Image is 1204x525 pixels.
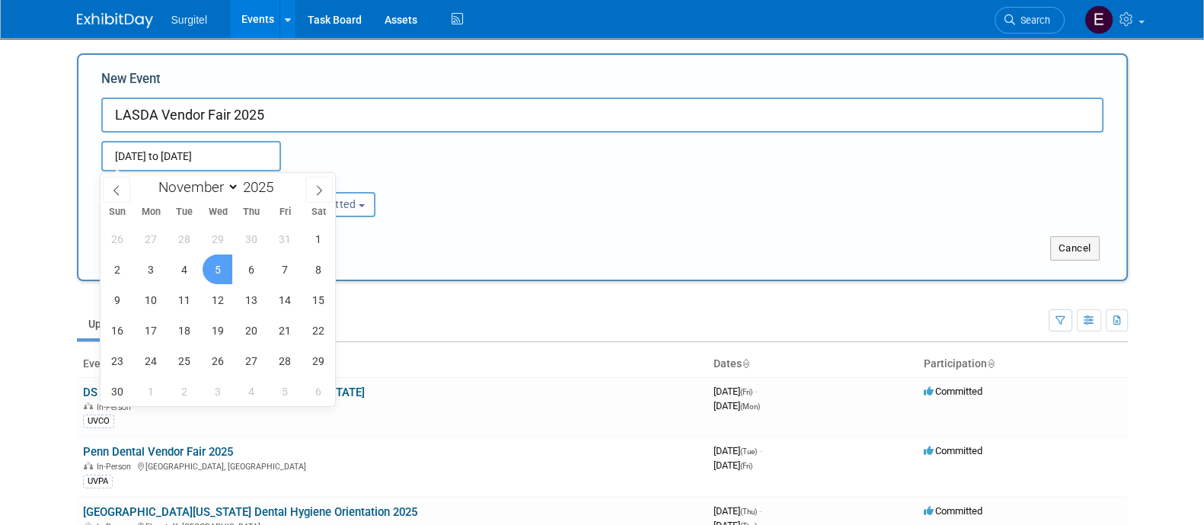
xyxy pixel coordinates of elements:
span: November 12, 2025 [203,285,232,315]
span: November 8, 2025 [303,254,333,284]
span: November 13, 2025 [236,285,266,315]
span: December 5, 2025 [270,376,299,406]
span: - [759,505,762,517]
span: In-Person [97,402,136,412]
span: November 29, 2025 [303,346,333,376]
span: November 1, 2025 [303,224,333,254]
span: October 29, 2025 [203,224,232,254]
span: [DATE] [714,400,760,411]
span: November 25, 2025 [170,346,200,376]
span: (Mon) [740,402,760,411]
span: October 27, 2025 [136,224,166,254]
span: Tue [168,207,201,217]
input: Name of Trade Show / Conference [101,98,1103,133]
div: Attendance / Format: [101,171,249,191]
span: November 30, 2025 [103,376,133,406]
span: Surgitel [171,14,207,26]
a: Penn Dental Vendor Fair 2025 [83,445,233,459]
span: Mon [134,207,168,217]
label: New Event [101,70,161,94]
span: November 11, 2025 [170,285,200,315]
span: November 7, 2025 [270,254,299,284]
span: Fri [268,207,302,217]
span: November 16, 2025 [103,315,133,345]
div: UVPA [83,475,113,488]
span: December 2, 2025 [170,376,200,406]
span: November 10, 2025 [136,285,166,315]
span: Sat [302,207,335,217]
span: November 5, 2025 [203,254,232,284]
a: DS Loupes Fair 2025 - [GEOGRAPHIC_DATA][US_STATE] [83,386,365,399]
span: (Thu) [740,507,757,516]
span: October 31, 2025 [270,224,299,254]
span: [DATE] [714,445,762,456]
span: Thu [235,207,268,217]
span: - [759,445,762,456]
span: [DATE] [714,505,762,517]
th: Dates [707,351,918,377]
div: Participation: [272,171,420,191]
span: November 22, 2025 [303,315,333,345]
input: Year [239,178,285,196]
span: Committed [924,505,982,517]
span: November 26, 2025 [203,346,232,376]
span: November 15, 2025 [303,285,333,315]
div: [GEOGRAPHIC_DATA], [GEOGRAPHIC_DATA] [83,459,701,472]
a: Sort by Participation Type [987,357,995,370]
span: November 19, 2025 [203,315,232,345]
span: [DATE] [714,459,752,471]
a: Upcoming88 [77,309,166,338]
img: Event Coordinator [1084,5,1113,34]
span: November 27, 2025 [236,346,266,376]
span: - [755,386,757,397]
span: November 20, 2025 [236,315,266,345]
span: Wed [201,207,235,217]
span: October 26, 2025 [103,224,133,254]
span: November 2, 2025 [103,254,133,284]
button: Cancel [1050,236,1100,261]
span: (Fri) [740,388,752,396]
span: November 4, 2025 [170,254,200,284]
span: October 30, 2025 [236,224,266,254]
span: (Fri) [740,462,752,470]
span: November 28, 2025 [270,346,299,376]
input: Start Date - End Date [101,141,281,171]
span: November 21, 2025 [270,315,299,345]
img: In-Person Event [84,402,93,410]
span: November 17, 2025 [136,315,166,345]
img: ExhibitDay [77,13,153,28]
span: In-Person [97,462,136,472]
span: November 6, 2025 [236,254,266,284]
span: November 18, 2025 [170,315,200,345]
th: Participation [918,351,1128,377]
span: [DATE] [714,386,757,397]
span: Sun [101,207,134,217]
th: Event [77,351,707,377]
span: December 3, 2025 [203,376,232,406]
a: [GEOGRAPHIC_DATA][US_STATE] Dental Hygiene Orientation 2025 [83,505,417,519]
span: October 28, 2025 [170,224,200,254]
span: (Tue) [740,447,757,456]
a: Sort by Start Date [742,357,749,370]
span: December 4, 2025 [236,376,266,406]
span: November 9, 2025 [103,285,133,315]
span: December 6, 2025 [303,376,333,406]
select: Month [152,178,239,197]
span: November 23, 2025 [103,346,133,376]
a: Search [995,7,1065,34]
span: November 3, 2025 [136,254,166,284]
span: November 24, 2025 [136,346,166,376]
img: In-Person Event [84,462,93,469]
div: UVCO [83,415,114,428]
span: Committed [924,386,982,397]
span: December 1, 2025 [136,376,166,406]
span: Committed [924,445,982,456]
span: Search [1015,14,1050,26]
span: November 14, 2025 [270,285,299,315]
